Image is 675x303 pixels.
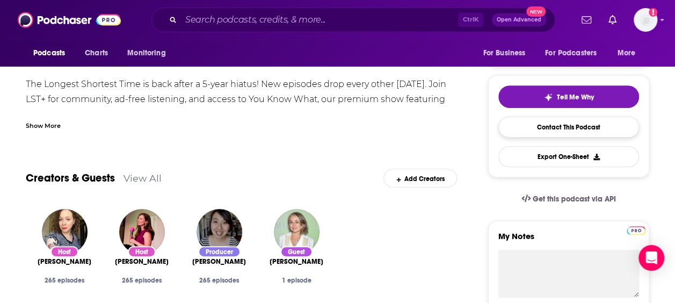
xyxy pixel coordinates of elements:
[634,8,657,32] span: Logged in as AtriaBooks
[18,10,121,30] img: Podchaser - Follow, Share and Rate Podcasts
[42,209,88,255] img: Hillary Frank
[577,11,596,29] a: Show notifications dropdown
[557,93,594,102] span: Tell Me Why
[181,11,458,28] input: Search podcasts, credits, & more...
[634,8,657,32] button: Show profile menu
[475,43,539,63] button: open menu
[270,257,323,266] span: [PERSON_NAME]
[604,11,621,29] a: Show notifications dropdown
[189,277,249,284] div: 265 episodes
[497,17,541,23] span: Open Advanced
[270,257,323,266] a: Esther Perel
[638,245,664,271] div: Open Intercom Messenger
[192,257,246,266] a: Jackie Sojico
[544,93,553,102] img: tell me why sparkle
[50,246,78,257] div: Host
[274,209,320,255] img: Esther Perel
[33,46,65,61] span: Podcasts
[498,231,639,250] label: My Notes
[197,209,242,255] img: Jackie Sojico
[115,257,169,266] a: Andrea Silenzi
[458,13,483,27] span: Ctrl K
[513,186,625,212] a: Get this podcast via API
[383,169,457,187] div: Add Creators
[120,43,179,63] button: open menu
[26,43,79,63] button: open menu
[38,257,91,266] a: Hillary Frank
[538,43,612,63] button: open menu
[34,277,95,284] div: 265 episodes
[526,6,546,17] span: New
[627,225,645,235] a: Pro website
[192,257,246,266] span: [PERSON_NAME]
[533,194,616,204] span: Get this podcast via API
[119,209,165,255] img: Andrea Silenzi
[128,246,156,257] div: Host
[627,226,645,235] img: Podchaser Pro
[115,257,169,266] span: [PERSON_NAME]
[610,43,649,63] button: open menu
[112,277,172,284] div: 265 episodes
[483,46,525,61] span: For Business
[78,43,114,63] a: Charts
[85,46,108,61] span: Charts
[127,46,165,61] span: Monitoring
[124,172,162,184] a: View All
[498,117,639,138] a: Contact This Podcast
[649,8,657,17] svg: Add a profile image
[266,277,326,284] div: 1 episode
[498,146,639,167] button: Export One-Sheet
[151,8,555,32] div: Search podcasts, credits, & more...
[618,46,636,61] span: More
[634,8,657,32] img: User Profile
[498,85,639,108] button: tell me why sparkleTell Me Why
[38,257,91,266] span: [PERSON_NAME]
[492,13,546,26] button: Open AdvancedNew
[280,246,313,257] div: Guest
[545,46,597,61] span: For Podcasters
[198,246,241,257] div: Producer
[26,171,115,185] a: Creators & Guests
